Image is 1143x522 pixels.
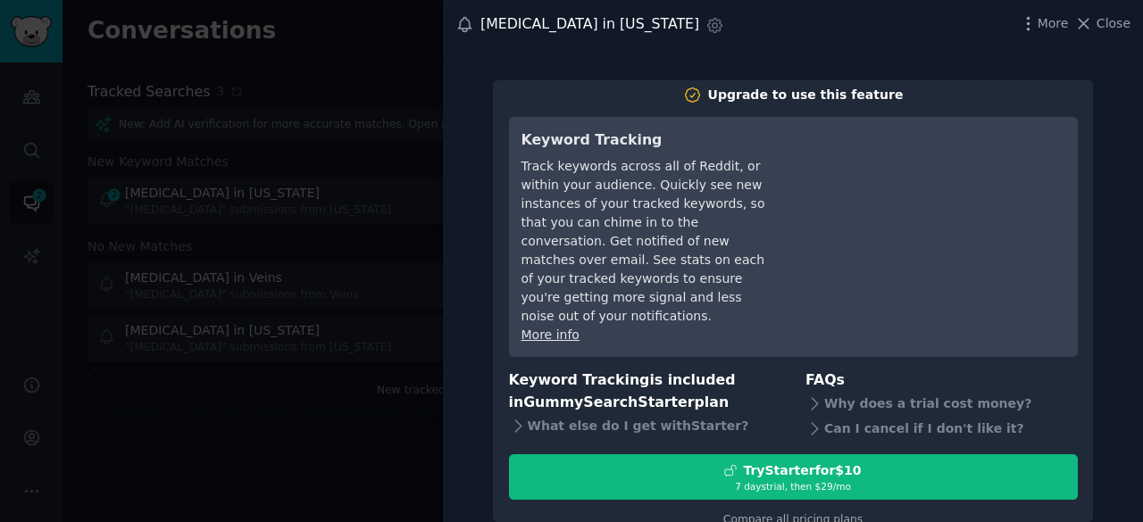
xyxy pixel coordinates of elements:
[1074,14,1130,33] button: Close
[743,461,861,480] div: Try Starter for $10
[521,157,772,326] div: Track keywords across all of Reddit, or within your audience. Quickly see new instances of your t...
[521,129,772,152] h3: Keyword Tracking
[797,129,1065,263] iframe: YouTube video player
[509,369,781,413] h3: Keyword Tracking is included in plan
[509,413,781,438] div: What else do I get with Starter ?
[1038,14,1069,33] span: More
[521,327,580,342] a: More info
[708,86,904,104] div: Upgrade to use this feature
[805,417,1078,442] div: Can I cancel if I don't like it?
[509,454,1078,500] button: TryStarterfor$107 daystrial, then $29/mo
[805,392,1078,417] div: Why does a trial cost money?
[510,480,1077,493] div: 7 days trial, then $ 29 /mo
[1019,14,1069,33] button: More
[480,13,699,36] div: [MEDICAL_DATA] in [US_STATE]
[805,369,1078,392] h3: FAQs
[523,394,694,410] span: GummySearch Starter
[1097,14,1130,33] span: Close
